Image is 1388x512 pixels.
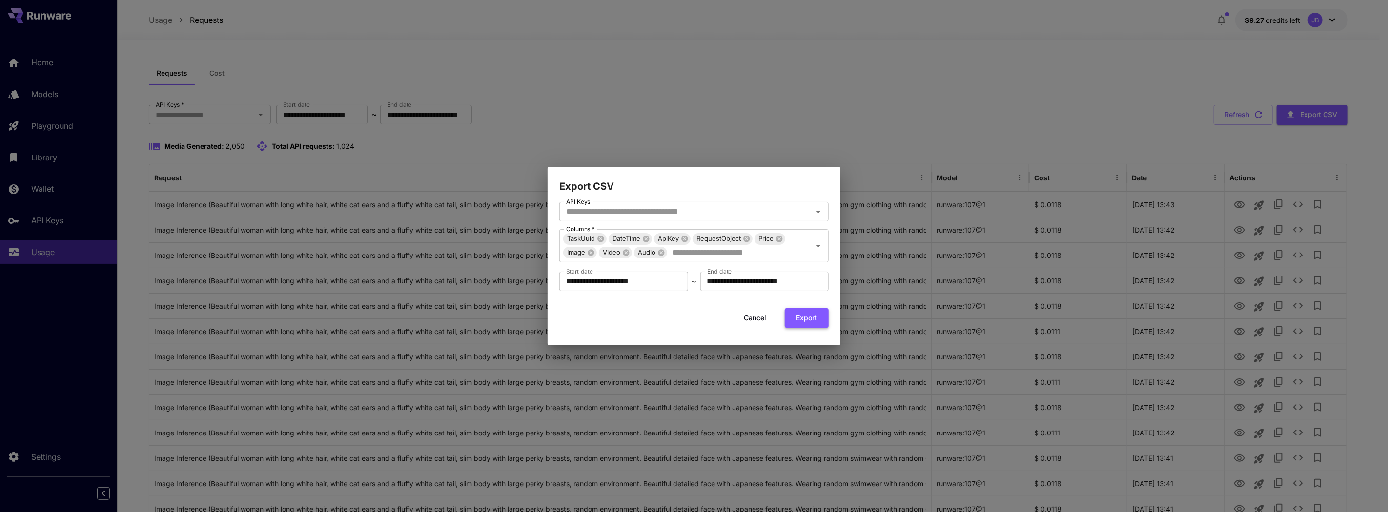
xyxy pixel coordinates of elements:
[693,233,753,245] div: RequestObject
[563,233,607,245] div: TaskUuid
[733,308,777,328] button: Cancel
[609,233,644,244] span: DateTime
[654,233,683,244] span: ApiKey
[563,247,589,258] span: Image
[609,233,652,245] div: DateTime
[634,247,667,258] div: Audio
[755,233,777,244] span: Price
[563,233,599,244] span: TaskUuid
[654,233,691,245] div: ApiKey
[634,247,659,258] span: Audio
[692,276,697,287] p: ~
[563,247,597,258] div: Image
[812,239,825,253] button: Open
[599,247,632,258] div: Video
[812,205,825,218] button: Open
[566,267,593,276] label: Start date
[785,308,829,328] button: Export
[548,167,840,194] h2: Export CSV
[755,233,785,245] div: Price
[693,233,745,244] span: RequestObject
[566,225,594,233] label: Columns
[566,197,591,206] label: API Keys
[599,247,624,258] span: Video
[707,267,732,276] label: End date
